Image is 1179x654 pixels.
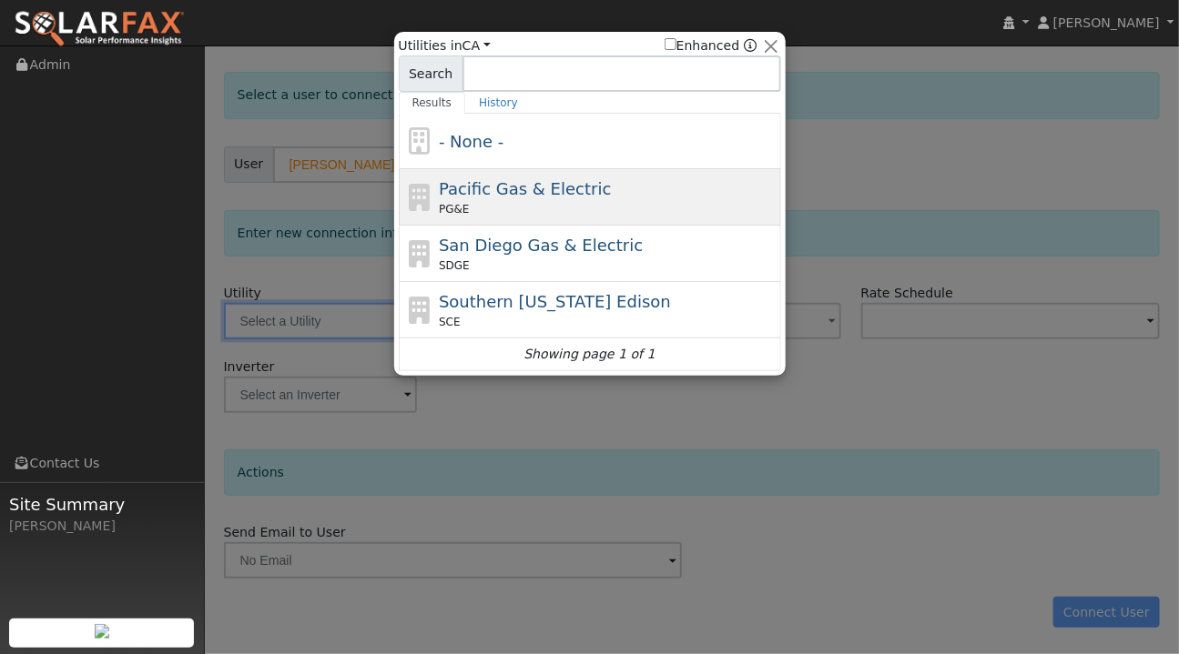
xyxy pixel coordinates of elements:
[9,517,195,536] div: [PERSON_NAME]
[665,36,757,55] span: Show enhanced providers
[399,92,466,114] a: Results
[439,201,469,217] span: PG&E
[439,132,503,151] span: - None -
[399,55,463,92] span: Search
[95,624,109,639] img: retrieve
[462,38,491,53] a: CA
[439,236,643,255] span: San Diego Gas & Electric
[439,314,461,330] span: SCE
[399,36,491,55] span: Utilities in
[14,10,185,48] img: SolarFax
[465,92,532,114] a: History
[665,36,740,55] label: Enhanced
[439,257,470,274] span: SDGE
[523,345,655,364] i: Showing page 1 of 1
[744,38,757,53] a: Enhanced Providers
[1053,15,1160,30] span: [PERSON_NAME]
[665,38,676,50] input: Enhanced
[9,492,195,517] span: Site Summary
[439,179,611,198] span: Pacific Gas & Electric
[439,292,671,311] span: Southern [US_STATE] Edison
